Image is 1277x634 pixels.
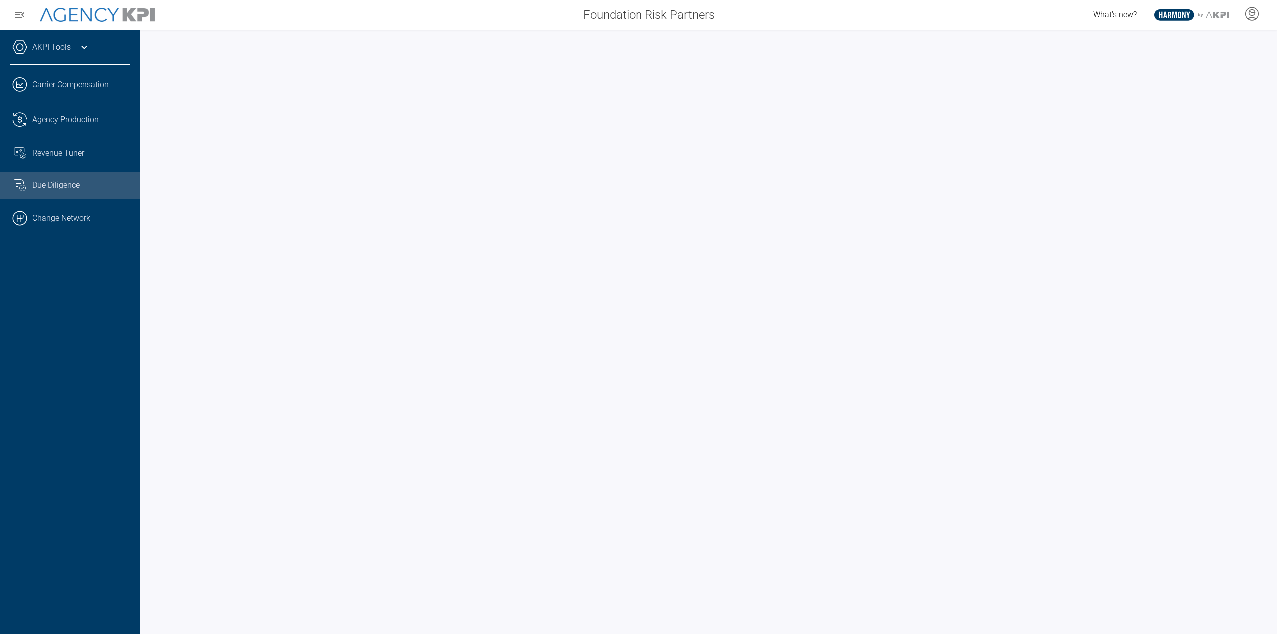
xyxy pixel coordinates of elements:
span: Agency Production [32,114,99,126]
a: AKPI Tools [32,41,71,53]
img: AgencyKPI [40,8,155,22]
span: What's new? [1093,10,1137,19]
span: Revenue Tuner [32,147,84,159]
span: Due Diligence [32,179,80,191]
span: Foundation Risk Partners [583,6,715,24]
